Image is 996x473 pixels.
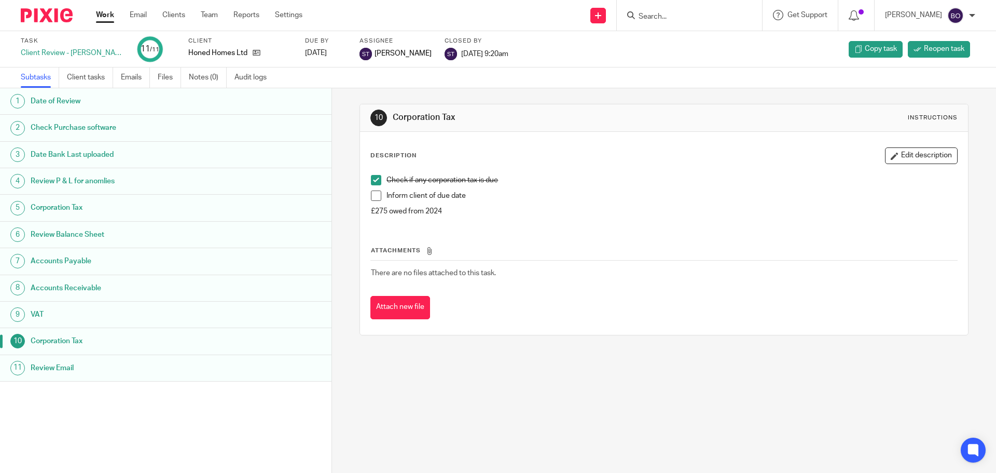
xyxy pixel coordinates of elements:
h1: Corporation Tax [393,112,686,123]
a: Files [158,67,181,88]
span: [PERSON_NAME] [375,48,432,59]
label: Client [188,37,292,45]
h1: VAT [31,307,225,322]
div: 10 [370,110,387,126]
span: There are no files attached to this task. [371,269,496,277]
span: Get Support [787,11,827,19]
p: Check if any corporation tax is due [386,175,957,185]
div: 4 [10,174,25,188]
p: Description [370,152,417,160]
div: Instructions [908,114,958,122]
div: 8 [10,281,25,295]
p: Inform client of due date [386,191,957,201]
button: Edit description [885,147,958,164]
p: £275 owed from 2024 [371,206,957,217]
a: Copy task [849,41,903,58]
div: [DATE] [305,48,347,58]
a: Client tasks [67,67,113,88]
h1: Check Purchase software [31,120,225,136]
a: Clients [162,10,185,20]
a: Reports [233,10,259,20]
a: Work [96,10,114,20]
h1: Corporation Tax [31,200,225,215]
h1: Review P & L for anomlies [31,173,225,189]
div: 6 [10,227,25,242]
div: Client Review - [PERSON_NAME] [21,48,125,58]
a: Reopen task [908,41,970,58]
span: [DATE] 9:20am [461,50,508,57]
div: 9 [10,307,25,322]
div: 3 [10,147,25,162]
div: 2 [10,121,25,136]
div: 10 [10,334,25,348]
div: 11 [141,43,159,55]
p: [PERSON_NAME] [885,10,942,20]
button: Attach new file [370,296,430,319]
span: Reopen task [924,44,964,54]
a: Subtasks [21,67,59,88]
input: Search [638,12,731,22]
div: 11 [10,361,25,375]
img: Pixie [21,8,73,22]
a: Audit logs [234,67,274,88]
img: svg%3E [947,7,964,24]
img: svg%3E [445,48,457,60]
label: Assignee [359,37,432,45]
label: Task [21,37,125,45]
span: Attachments [371,248,421,253]
a: Team [201,10,218,20]
label: Closed by [445,37,508,45]
div: 1 [10,94,25,109]
h1: Date of Review [31,93,225,109]
a: Notes (0) [189,67,227,88]
h1: Review Balance Sheet [31,227,225,242]
a: Email [130,10,147,20]
h1: Corporation Tax [31,333,225,349]
small: /11 [150,47,159,52]
img: svg%3E [359,48,372,60]
h1: Accounts Receivable [31,280,225,296]
h1: Accounts Payable [31,253,225,269]
a: Emails [121,67,150,88]
h1: Date Bank Last uploaded [31,147,225,163]
h1: Review Email [31,360,225,376]
div: 5 [10,201,25,215]
label: Due by [305,37,347,45]
a: Settings [275,10,302,20]
span: Copy task [865,44,897,54]
div: 7 [10,254,25,268]
p: Honed Homes Ltd [188,48,247,58]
